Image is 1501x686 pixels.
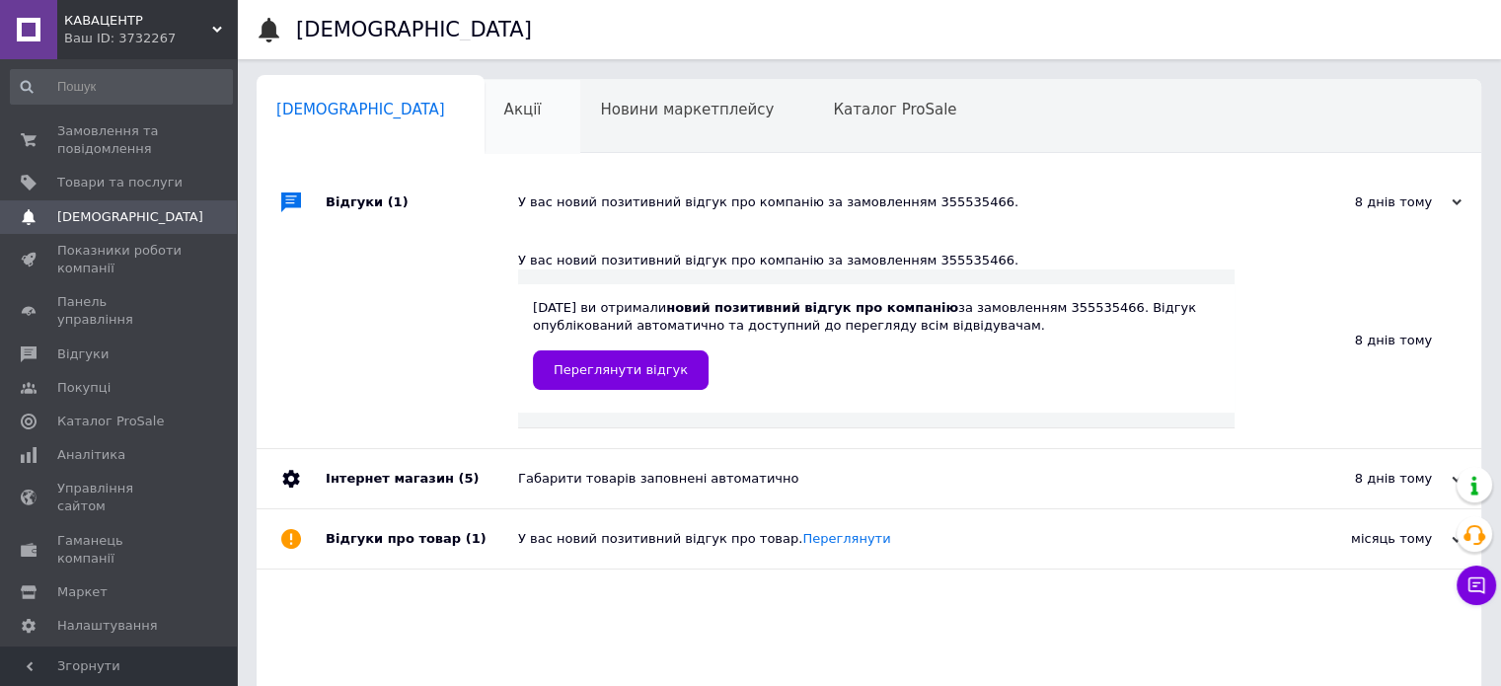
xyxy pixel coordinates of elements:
[518,252,1235,269] div: У вас новий позитивний відгук про компанію за замовленням 355535466.
[57,480,183,515] span: Управління сайтом
[57,345,109,363] span: Відгуки
[802,531,890,546] a: Переглянути
[1235,232,1481,448] div: 8 днів тому
[57,122,183,158] span: Замовлення та повідомлення
[518,530,1264,548] div: У вас новий позитивний відгук про товар.
[533,299,1220,389] div: [DATE] ви отримали за замовленням 355535466. Відгук опублікований автоматично та доступний до пер...
[276,101,445,118] span: [DEMOGRAPHIC_DATA]
[296,18,532,41] h1: [DEMOGRAPHIC_DATA]
[57,532,183,568] span: Гаманець компанії
[326,509,518,569] div: Відгуки про товар
[57,583,108,601] span: Маркет
[388,194,409,209] span: (1)
[458,471,479,486] span: (5)
[57,242,183,277] span: Показники роботи компанії
[64,12,212,30] span: КАВАЦЕНТР
[57,413,164,430] span: Каталог ProSale
[666,300,958,315] b: новий позитивний відгук про компанію
[504,101,542,118] span: Акції
[1264,530,1462,548] div: місяць тому
[1264,193,1462,211] div: 8 днів тому
[533,350,709,390] a: Переглянути відгук
[57,379,111,397] span: Покупці
[57,617,158,635] span: Налаштування
[554,362,688,377] span: Переглянути відгук
[10,69,233,105] input: Пошук
[1264,470,1462,488] div: 8 днів тому
[466,531,487,546] span: (1)
[64,30,237,47] div: Ваш ID: 3732267
[57,208,203,226] span: [DEMOGRAPHIC_DATA]
[1457,566,1496,605] button: Чат з покупцем
[518,193,1264,211] div: У вас новий позитивний відгук про компанію за замовленням 355535466.
[57,293,183,329] span: Панель управління
[833,101,956,118] span: Каталог ProSale
[518,470,1264,488] div: Габарити товарів заповнені автоматично
[326,173,518,232] div: Відгуки
[57,174,183,191] span: Товари та послуги
[57,446,125,464] span: Аналітика
[326,449,518,508] div: Інтернет магазин
[600,101,774,118] span: Новини маркетплейсу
